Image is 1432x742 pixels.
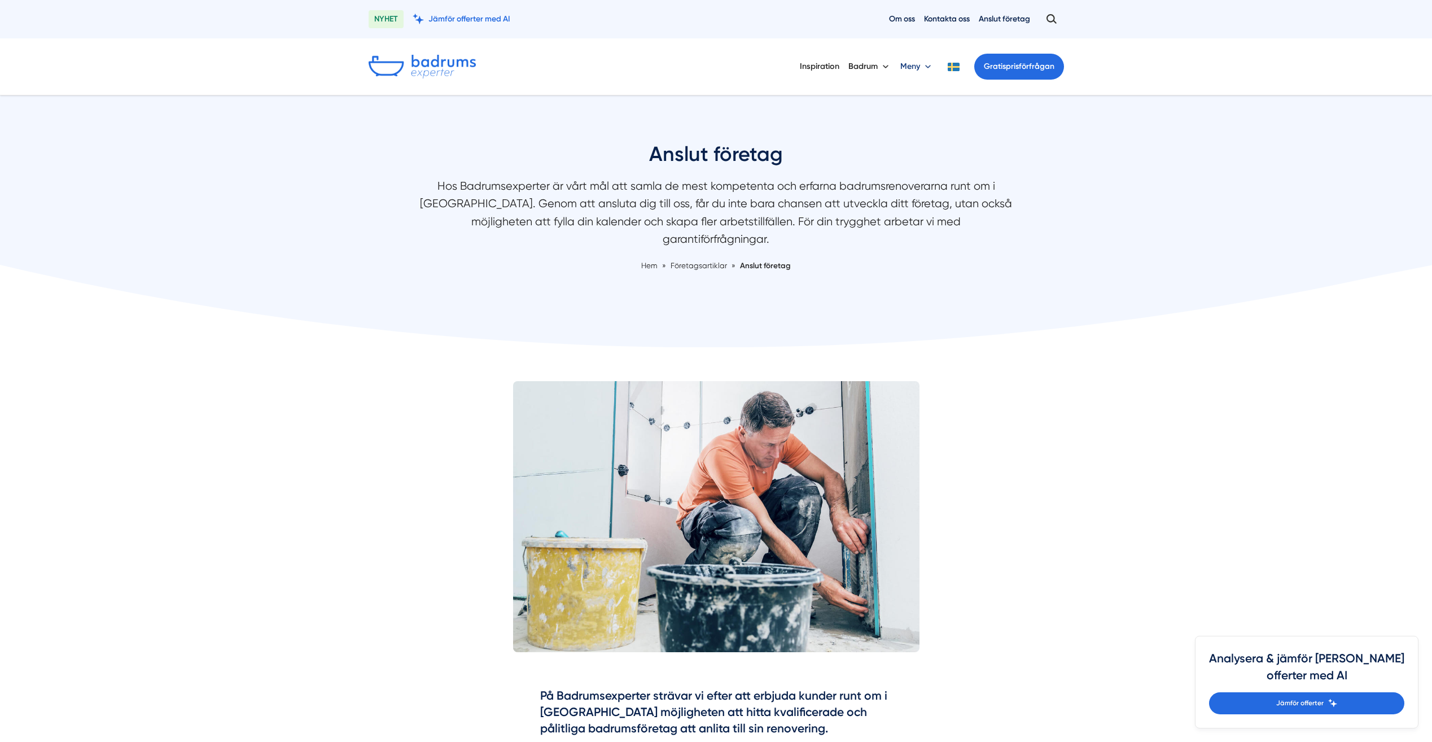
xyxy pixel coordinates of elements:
span: Jämför offerter [1276,698,1324,709]
button: Badrum [848,52,891,81]
span: Gratis [984,62,1006,71]
a: Anslut företag [740,261,791,270]
a: Anslut företag [979,14,1030,24]
p: Hos Badrumsexperter är vårt mål att samla de mest kompetenta och erfarna badrumsrenoverarna runt ... [417,177,1015,254]
span: Jämför offerter med AI [428,14,510,24]
a: Inspiration [800,52,839,81]
a: Jämför offerter [1209,692,1404,714]
button: Öppna sök [1039,9,1064,29]
h1: Anslut företag [417,141,1015,177]
nav: Breadcrumb [417,260,1015,272]
img: Anslut till Badrumsexperter [513,381,919,652]
span: Företagsartiklar [671,261,727,270]
a: Jämför offerter med AI [413,14,510,24]
a: Företagsartiklar [671,261,729,270]
h4: På Badrumsexperter strävar vi efter att erbjuda kunder runt om i [GEOGRAPHIC_DATA] möjligheten at... [540,687,892,741]
a: Kontakta oss [924,14,970,24]
img: Badrumsexperter.se logotyp [369,55,476,78]
span: » [662,260,666,272]
a: Gratisprisförfrågan [974,54,1064,80]
button: Meny [900,52,934,81]
h4: Analysera & jämför [PERSON_NAME] offerter med AI [1209,650,1404,692]
span: NYHET [369,10,404,28]
span: » [732,260,735,272]
a: Hem [641,261,658,270]
a: Om oss [889,14,915,24]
